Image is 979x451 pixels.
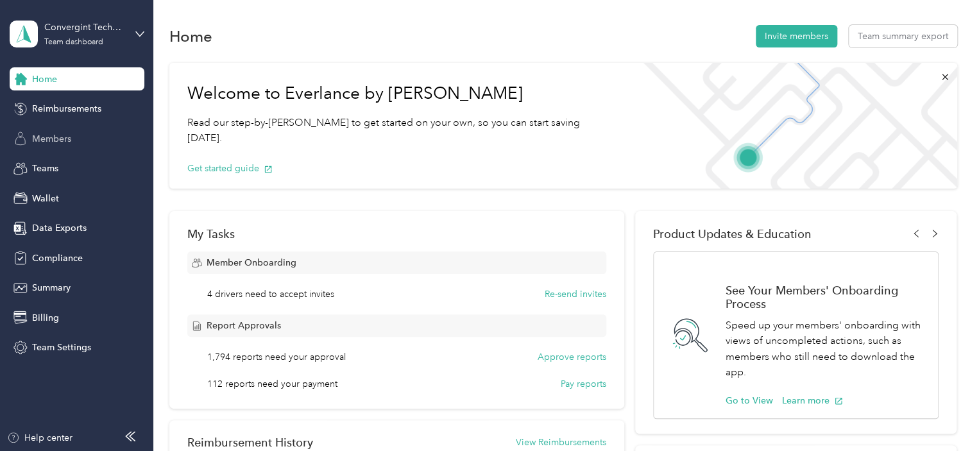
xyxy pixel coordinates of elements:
span: Members [32,132,71,146]
span: Teams [32,162,58,175]
button: Invite members [756,25,837,47]
button: Help center [7,431,72,445]
span: Home [32,72,57,86]
span: 4 drivers need to accept invites [207,287,334,301]
button: View Reimbursements [516,436,606,449]
span: Compliance [32,251,83,265]
span: 1,794 reports need your approval [207,350,346,364]
span: 112 reports need your payment [207,377,337,391]
button: Get started guide [187,162,273,175]
span: Wallet [32,192,59,205]
div: Convergint Technologies [44,21,124,34]
span: Report Approvals [207,319,281,332]
h1: See Your Members' Onboarding Process [726,284,924,311]
span: Member Onboarding [207,256,296,269]
span: Summary [32,281,71,294]
span: Team Settings [32,341,91,354]
iframe: Everlance-gr Chat Button Frame [907,379,979,451]
div: My Tasks [187,227,606,241]
p: Read our step-by-[PERSON_NAME] to get started on your own, so you can start saving [DATE]. [187,115,613,146]
button: Approve reports [538,350,606,364]
button: Team summary export [849,25,957,47]
button: Learn more [782,394,843,407]
h1: Home [169,30,212,43]
div: Team dashboard [44,38,103,46]
span: Billing [32,311,59,325]
button: Pay reports [561,377,606,391]
span: Data Exports [32,221,87,235]
h1: Welcome to Everlance by [PERSON_NAME] [187,83,613,104]
span: Product Updates & Education [653,227,812,241]
p: Speed up your members' onboarding with views of uncompleted actions, such as members who still ne... [726,318,924,380]
img: Welcome to everlance [631,63,957,189]
button: Go to View [726,394,773,407]
button: Re-send invites [545,287,606,301]
h2: Reimbursement History [187,436,313,449]
span: Reimbursements [32,102,101,115]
